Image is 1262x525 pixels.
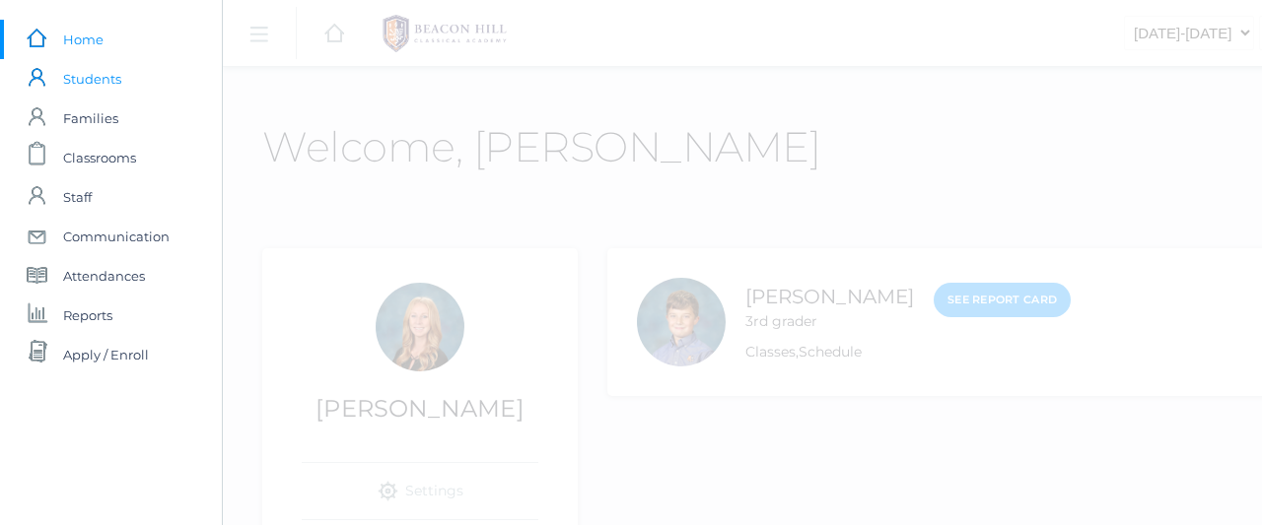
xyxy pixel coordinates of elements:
[63,295,112,335] span: Reports
[63,177,92,217] span: Staff
[63,98,118,138] span: Families
[63,217,170,256] span: Communication
[63,20,104,59] span: Home
[63,335,149,374] span: Apply / Enroll
[63,138,136,177] span: Classrooms
[63,256,145,295] span: Attendances
[63,59,121,98] span: Students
